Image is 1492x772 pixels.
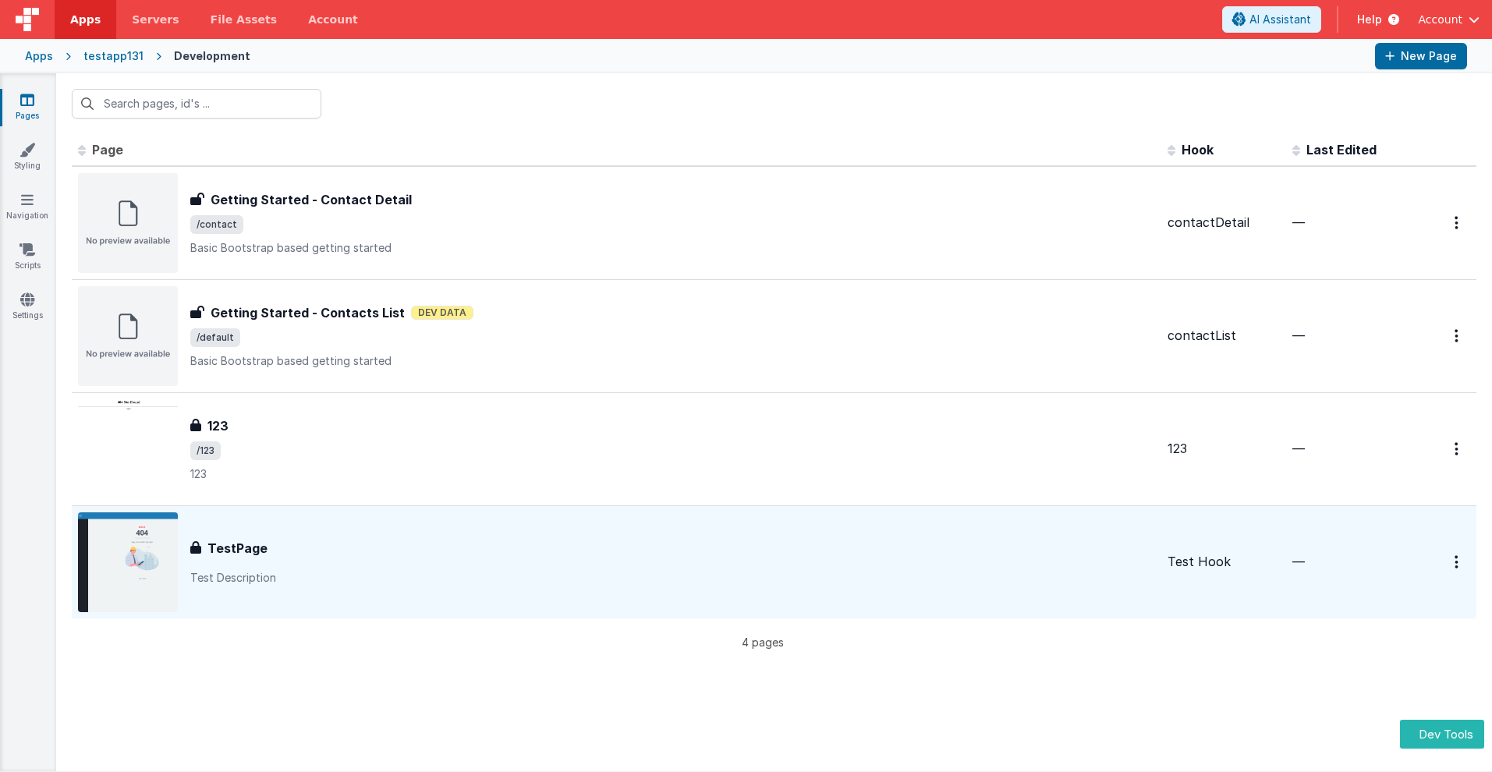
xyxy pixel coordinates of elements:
[190,466,1155,482] p: 123
[1292,328,1305,343] span: —
[411,306,473,320] span: Dev Data
[190,441,221,460] span: /123
[211,12,278,27] span: File Assets
[190,328,240,347] span: /default
[25,48,53,64] div: Apps
[190,570,1155,586] p: Test Description
[211,190,412,209] h3: Getting Started - Contact Detail
[1445,433,1470,465] button: Options
[1445,320,1470,352] button: Options
[1418,12,1480,27] button: Account
[1357,12,1382,27] span: Help
[1306,142,1377,158] span: Last Edited
[1292,214,1305,230] span: —
[1292,554,1305,569] span: —
[207,539,268,558] h3: TestPage
[72,89,321,119] input: Search pages, id's ...
[72,634,1453,650] p: 4 pages
[1292,441,1305,456] span: —
[1168,553,1280,571] div: Test Hook
[207,416,229,435] h3: 123
[1375,43,1467,69] button: New Page
[1168,214,1280,232] div: contactDetail
[211,303,405,322] h3: Getting Started - Contacts List
[190,240,1155,256] p: Basic Bootstrap based getting started
[1445,207,1470,239] button: Options
[1222,6,1321,33] button: AI Assistant
[70,12,101,27] span: Apps
[1168,327,1280,345] div: contactList
[1168,440,1280,458] div: 123
[1445,546,1470,578] button: Options
[1182,142,1214,158] span: Hook
[92,142,123,158] span: Page
[132,12,179,27] span: Servers
[174,48,250,64] div: Development
[83,48,144,64] div: testapp131
[1418,12,1462,27] span: Account
[190,215,243,234] span: /contact
[190,353,1155,369] p: Basic Bootstrap based getting started
[1249,12,1311,27] span: AI Assistant
[1400,720,1484,749] button: Dev Tools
